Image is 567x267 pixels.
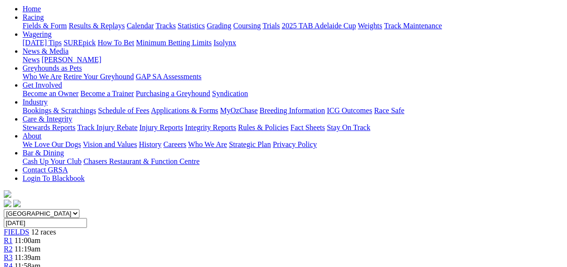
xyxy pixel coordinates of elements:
[4,228,29,236] a: FIELDS
[69,22,125,30] a: Results & Replays
[238,123,289,131] a: Rules & Policies
[262,22,280,30] a: Trials
[23,157,81,165] a: Cash Up Your Club
[139,140,161,148] a: History
[23,73,563,81] div: Greyhounds as Pets
[23,166,68,174] a: Contact GRSA
[23,149,64,157] a: Bar & Dining
[23,47,69,55] a: News & Media
[23,39,563,47] div: Wagering
[41,56,101,64] a: [PERSON_NAME]
[151,106,218,114] a: Applications & Forms
[13,200,21,207] img: twitter.svg
[23,56,563,64] div: News & Media
[15,236,40,244] span: 11:00am
[139,123,183,131] a: Injury Reports
[291,123,325,131] a: Fact Sheets
[23,157,563,166] div: Bar & Dining
[374,106,404,114] a: Race Safe
[23,73,62,81] a: Who We Are
[63,39,95,47] a: SUREpick
[23,174,85,182] a: Login To Blackbook
[31,228,56,236] span: 12 races
[178,22,205,30] a: Statistics
[23,106,96,114] a: Bookings & Scratchings
[23,5,41,13] a: Home
[15,245,40,253] span: 11:19am
[213,39,236,47] a: Isolynx
[15,253,40,261] span: 11:39am
[384,22,442,30] a: Track Maintenance
[23,64,82,72] a: Greyhounds as Pets
[23,22,67,30] a: Fields & Form
[98,106,149,114] a: Schedule of Fees
[358,22,382,30] a: Weights
[207,22,231,30] a: Grading
[327,106,372,114] a: ICG Outcomes
[23,81,62,89] a: Get Involved
[136,89,210,97] a: Purchasing a Greyhound
[23,39,62,47] a: [DATE] Tips
[23,123,75,131] a: Stewards Reports
[4,190,11,198] img: logo-grsa-white.png
[212,89,248,97] a: Syndication
[136,73,202,81] a: GAP SA Assessments
[220,106,258,114] a: MyOzChase
[4,218,87,228] input: Select date
[23,30,52,38] a: Wagering
[23,98,47,106] a: Industry
[163,140,186,148] a: Careers
[83,140,137,148] a: Vision and Values
[23,106,563,115] div: Industry
[83,157,199,165] a: Chasers Restaurant & Function Centre
[23,13,44,21] a: Racing
[273,140,317,148] a: Privacy Policy
[23,22,563,30] div: Racing
[23,123,563,132] div: Care & Integrity
[4,253,13,261] a: R3
[63,73,134,81] a: Retire Your Greyhound
[80,89,134,97] a: Become a Trainer
[233,22,261,30] a: Coursing
[23,89,79,97] a: Become an Owner
[23,115,72,123] a: Care & Integrity
[188,140,227,148] a: Who We Are
[4,236,13,244] a: R1
[23,132,41,140] a: About
[23,56,39,64] a: News
[260,106,325,114] a: Breeding Information
[23,140,81,148] a: We Love Our Dogs
[229,140,271,148] a: Strategic Plan
[23,89,563,98] div: Get Involved
[77,123,137,131] a: Track Injury Rebate
[98,39,134,47] a: How To Bet
[282,22,356,30] a: 2025 TAB Adelaide Cup
[327,123,370,131] a: Stay On Track
[4,245,13,253] a: R2
[23,140,563,149] div: About
[185,123,236,131] a: Integrity Reports
[4,200,11,207] img: facebook.svg
[136,39,212,47] a: Minimum Betting Limits
[156,22,176,30] a: Tracks
[126,22,154,30] a: Calendar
